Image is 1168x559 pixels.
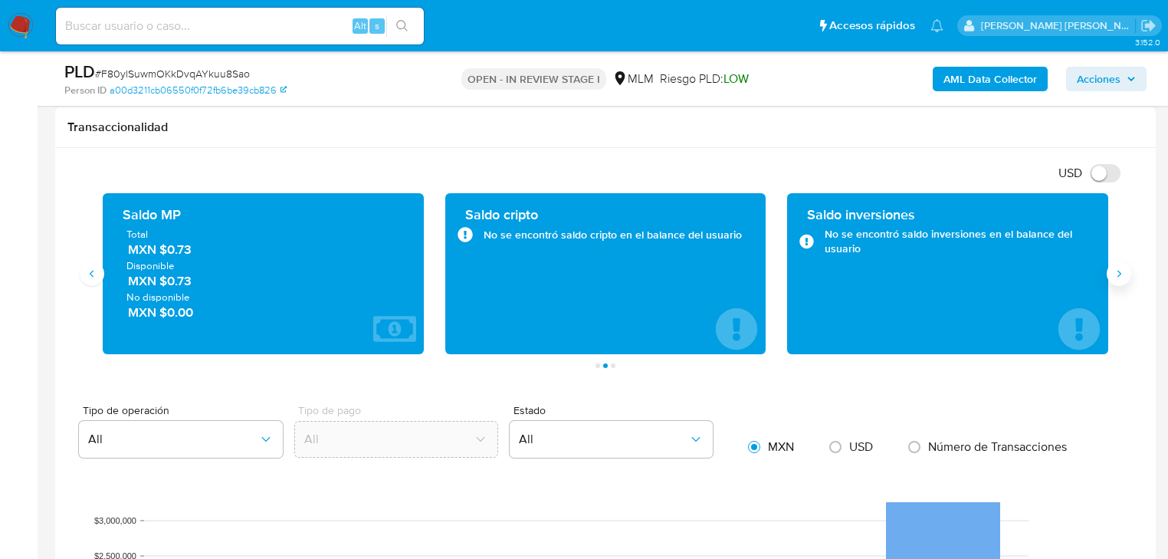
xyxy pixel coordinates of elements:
[943,67,1037,91] b: AML Data Collector
[660,71,749,87] span: Riesgo PLD:
[723,70,749,87] span: LOW
[110,84,287,97] a: a00d3211cb06550f0f72fb6be39cb826
[354,18,366,33] span: Alt
[933,67,1048,91] button: AML Data Collector
[64,59,95,84] b: PLD
[56,16,424,36] input: Buscar usuario o caso...
[1135,36,1160,48] span: 3.152.0
[829,18,915,34] span: Accesos rápidos
[981,18,1136,33] p: michelleangelica.rodriguez@mercadolibre.com.mx
[461,68,606,90] p: OPEN - IN REVIEW STAGE I
[1066,67,1147,91] button: Acciones
[612,71,654,87] div: MLM
[1077,67,1120,91] span: Acciones
[386,15,418,37] button: search-icon
[930,19,943,32] a: Notificaciones
[64,84,107,97] b: Person ID
[67,120,1143,135] h1: Transaccionalidad
[95,66,250,81] span: # F80ylSuwmOKkDvqAYkuu8Sao
[375,18,379,33] span: s
[1140,18,1157,34] a: Salir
